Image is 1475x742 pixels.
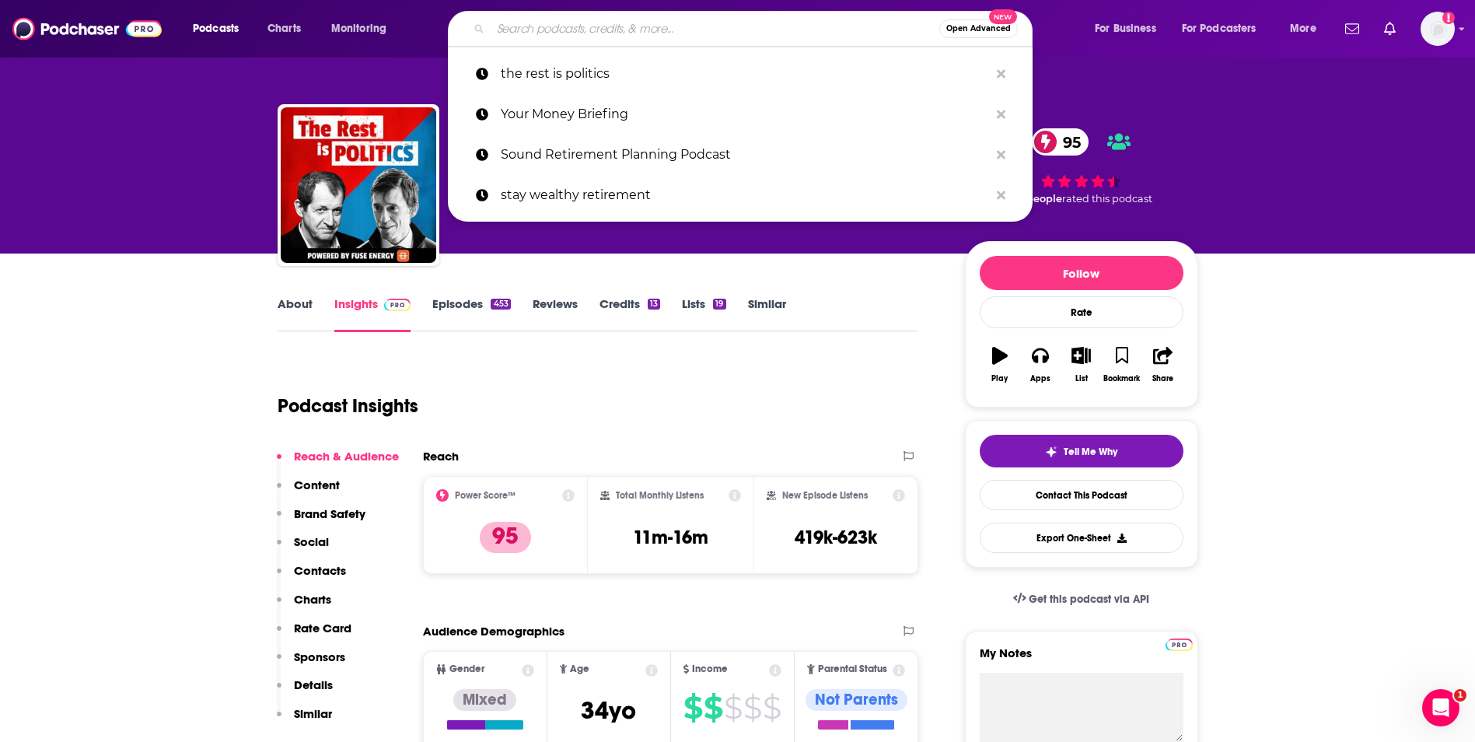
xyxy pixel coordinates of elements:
[277,677,333,706] button: Details
[1064,446,1117,458] span: Tell Me Why
[1084,16,1176,41] button: open menu
[939,19,1018,38] button: Open AdvancedNew
[599,296,660,332] a: Credits13
[991,374,1008,383] div: Play
[384,299,411,311] img: Podchaser Pro
[743,695,761,720] span: $
[683,695,781,720] a: $$$$$
[334,296,411,332] a: InsightsPodchaser Pro
[1062,193,1152,205] span: rated this podcast
[277,534,329,563] button: Social
[501,94,989,135] p: Your Money Briefing
[501,175,989,215] p: stay wealthy retirement
[1279,16,1336,41] button: open menu
[1172,16,1279,41] button: open menu
[1045,446,1057,458] img: tell me why sparkle
[692,664,728,674] span: Income
[281,107,436,263] img: The Rest Is Politics
[1047,128,1089,156] span: 95
[277,592,331,621] button: Charts
[432,296,510,332] a: Episodes453
[277,706,332,735] button: Similar
[1030,374,1050,383] div: Apps
[12,14,162,44] img: Podchaser - Follow, Share and Rate Podcasts
[278,394,418,418] h1: Podcast Insights
[704,695,722,720] span: $
[1421,12,1455,46] button: Show profile menu
[1290,18,1316,40] span: More
[1095,18,1156,40] span: For Business
[277,478,340,506] button: Content
[980,435,1183,467] button: tell me why sparkleTell Me Why
[277,563,346,592] button: Contacts
[616,490,704,501] h2: Total Monthly Listens
[980,646,1183,673] label: My Notes
[724,695,742,720] span: $
[1029,593,1149,606] span: Get this podcast via API
[294,649,345,664] p: Sponsors
[581,695,636,726] span: 34 yo
[683,695,702,720] span: $
[1378,16,1402,42] a: Show notifications dropdown
[1421,12,1455,46] img: User Profile
[1142,337,1183,393] button: Share
[448,135,1033,175] a: Sound Retirement Planning Podcast
[818,664,887,674] span: Parental Status
[182,16,259,41] button: open menu
[1421,12,1455,46] span: Logged in as egilfenbaum
[294,677,333,692] p: Details
[463,11,1047,47] div: Search podcasts, credits, & more...
[448,175,1033,215] a: stay wealthy retirement
[423,624,564,639] h2: Audience Demographics
[277,621,351,649] button: Rate Card
[423,449,459,464] h2: Reach
[633,526,708,549] h3: 11m-16m
[480,522,531,553] p: 95
[277,649,345,678] button: Sponsors
[448,54,1033,94] a: the rest is politics
[1061,337,1101,393] button: List
[989,9,1017,24] span: New
[648,299,660,310] div: 13
[1182,18,1257,40] span: For Podcasters
[1102,337,1142,393] button: Bookmark
[294,506,365,521] p: Brand Safety
[1020,337,1061,393] button: Apps
[980,337,1020,393] button: Play
[1103,374,1140,383] div: Bookmark
[806,689,907,730] a: Not Parents
[946,25,1011,33] span: Open Advanced
[491,299,510,310] div: 453
[1032,128,1089,156] a: 95
[294,534,329,549] p: Social
[294,449,399,464] p: Reach & Audience
[1075,374,1088,383] div: List
[294,621,351,635] p: Rate Card
[294,592,331,607] p: Charts
[795,526,877,549] h3: 419k-623k
[1339,16,1365,42] a: Show notifications dropdown
[1001,580,1162,618] a: Get this podcast via API
[455,490,516,501] h2: Power Score™
[1166,636,1193,651] a: Pro website
[267,18,301,40] span: Charts
[278,296,313,332] a: About
[763,695,781,720] span: $
[320,16,407,41] button: open menu
[447,689,523,730] a: Mixed
[980,480,1183,510] a: Contact This Podcast
[294,706,332,721] p: Similar
[533,296,578,332] a: Reviews
[1442,12,1455,24] svg: Add a profile image
[294,563,346,578] p: Contacts
[277,506,365,535] button: Brand Safety
[965,118,1198,215] div: 95 10 peoplerated this podcast
[581,704,636,723] a: 34yo
[1166,639,1193,651] img: Podchaser Pro
[980,296,1183,328] div: Rate
[491,16,939,41] input: Search podcasts, credits, & more...
[501,135,989,175] p: Sound Retirement Planning Podcast
[1152,374,1173,383] div: Share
